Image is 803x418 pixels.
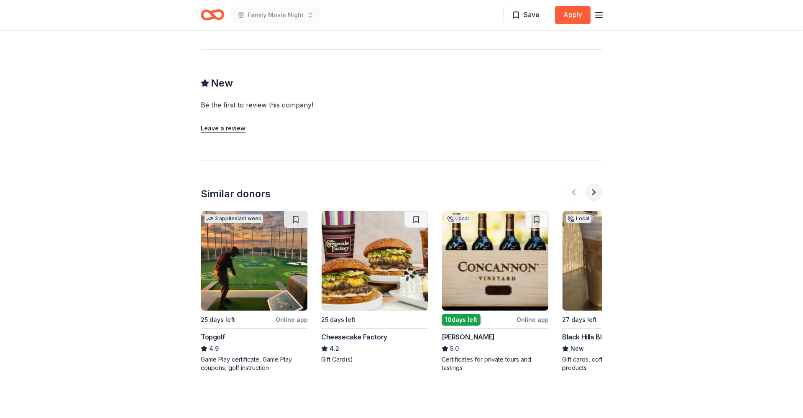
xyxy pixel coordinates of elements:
div: Local [445,214,471,223]
div: Cheesecake Factory [321,332,387,342]
a: Image for Black Hills BlendLocal27 days leftOnline appBlack Hills BlendNewGift cards, coffee and ... [562,211,669,372]
div: Local [566,214,591,223]
div: Gift Card(s) [321,355,428,364]
a: Home [201,5,224,25]
div: 27 days left [562,315,597,325]
a: Image for Concannon VineyardLocal10days leftOnline app[PERSON_NAME]5.0Certificates for private to... [442,211,549,372]
div: 10 days left [442,314,481,326]
div: Be the first to review this company! [201,100,415,110]
img: Image for Concannon Vineyard [442,211,548,311]
img: Image for Cheesecake Factory [322,211,428,311]
div: Black Hills Blend [562,332,614,342]
div: 25 days left [321,315,355,325]
div: Online app [276,314,308,325]
div: 3 applies last week [205,214,263,223]
button: Save [503,6,548,24]
img: Image for Topgolf [201,211,307,311]
span: New [211,76,233,90]
span: Save [524,9,540,20]
button: Apply [555,6,591,24]
div: Online app [517,314,549,325]
img: Image for Black Hills Blend [563,211,669,311]
span: New [570,344,584,354]
div: Certificates for private tours and tastings [442,355,549,372]
div: Topgolf [201,332,225,342]
div: 25 days left [201,315,235,325]
a: Image for Topgolf3 applieslast week25 days leftOnline appTopgolf4.9Game Play certificate, Game Pl... [201,211,308,372]
div: Similar donors [201,187,271,201]
button: Leave a review [201,123,246,133]
div: Game Play certificate, Game Play coupons, golf instruction [201,355,308,372]
button: Family Movie Night [231,7,320,23]
span: Family Movie Night [248,10,304,20]
div: Gift cards, coffee and other coffee products [562,355,669,372]
span: 5.0 [450,344,459,354]
a: Image for Cheesecake Factory25 days leftCheesecake Factory4.2Gift Card(s) [321,211,428,364]
div: [PERSON_NAME] [442,332,495,342]
span: 4.9 [209,344,219,354]
span: 4.2 [330,344,339,354]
